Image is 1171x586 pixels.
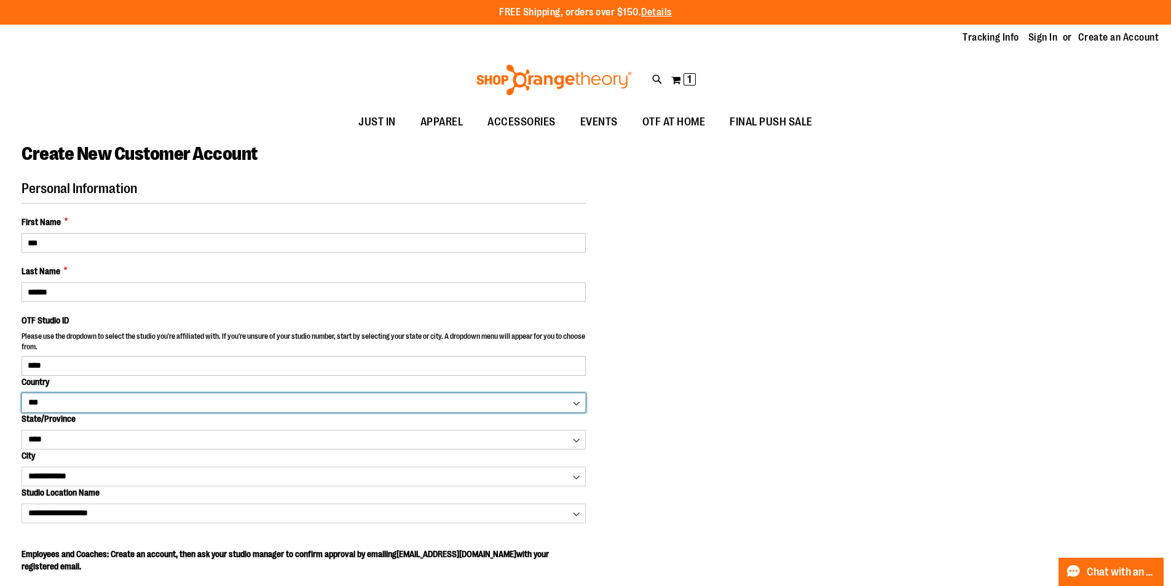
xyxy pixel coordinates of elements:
span: OTF AT HOME [642,108,706,136]
span: EVENTS [580,108,618,136]
span: Chat with an Expert [1087,566,1156,578]
span: Last Name [22,265,60,277]
a: Sign In [1028,31,1058,44]
p: FREE Shipping, orders over $150. [499,6,672,20]
a: ACCESSORIES [475,108,568,137]
a: Details [641,7,672,18]
p: Please use the dropdown to select the studio you're affiliated with. If you're unsure of your stu... [22,331,586,355]
a: JUST IN [346,108,408,137]
span: FINAL PUSH SALE [730,108,813,136]
span: OTF Studio ID [22,315,69,325]
span: Personal Information [22,181,137,196]
span: Create New Customer Account [22,143,258,164]
span: City [22,451,35,461]
span: 1 [687,73,692,85]
span: JUST IN [358,108,396,136]
a: APPAREL [408,108,476,137]
span: APPAREL [420,108,463,136]
span: Country [22,377,49,387]
span: First Name [22,216,61,228]
a: FINAL PUSH SALE [717,108,825,137]
a: EVENTS [568,108,630,137]
span: Employees and Coaches: Create an account, then ask your studio manager to confirm approval by ema... [22,549,549,571]
a: Tracking Info [963,31,1019,44]
button: Chat with an Expert [1059,558,1164,586]
img: Shop Orangetheory [475,65,634,95]
span: State/Province [22,414,76,424]
a: Create an Account [1078,31,1159,44]
a: OTF AT HOME [630,108,718,137]
span: ACCESSORIES [487,108,556,136]
span: Studio Location Name [22,488,100,497]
